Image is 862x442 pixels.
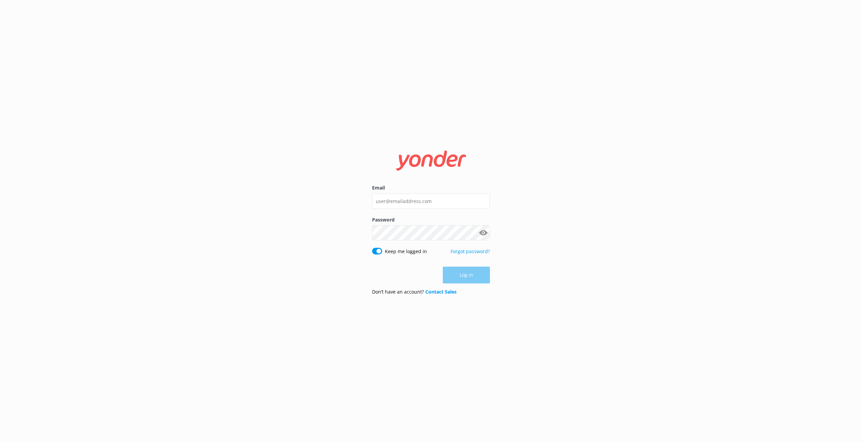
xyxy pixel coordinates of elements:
[372,194,490,209] input: user@emailaddress.com
[385,248,427,255] label: Keep me logged in
[425,288,457,295] a: Contact Sales
[372,288,457,296] p: Don’t have an account?
[372,184,490,192] label: Email
[451,248,490,254] a: Forgot password?
[372,216,490,224] label: Password
[476,226,490,240] button: Show password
